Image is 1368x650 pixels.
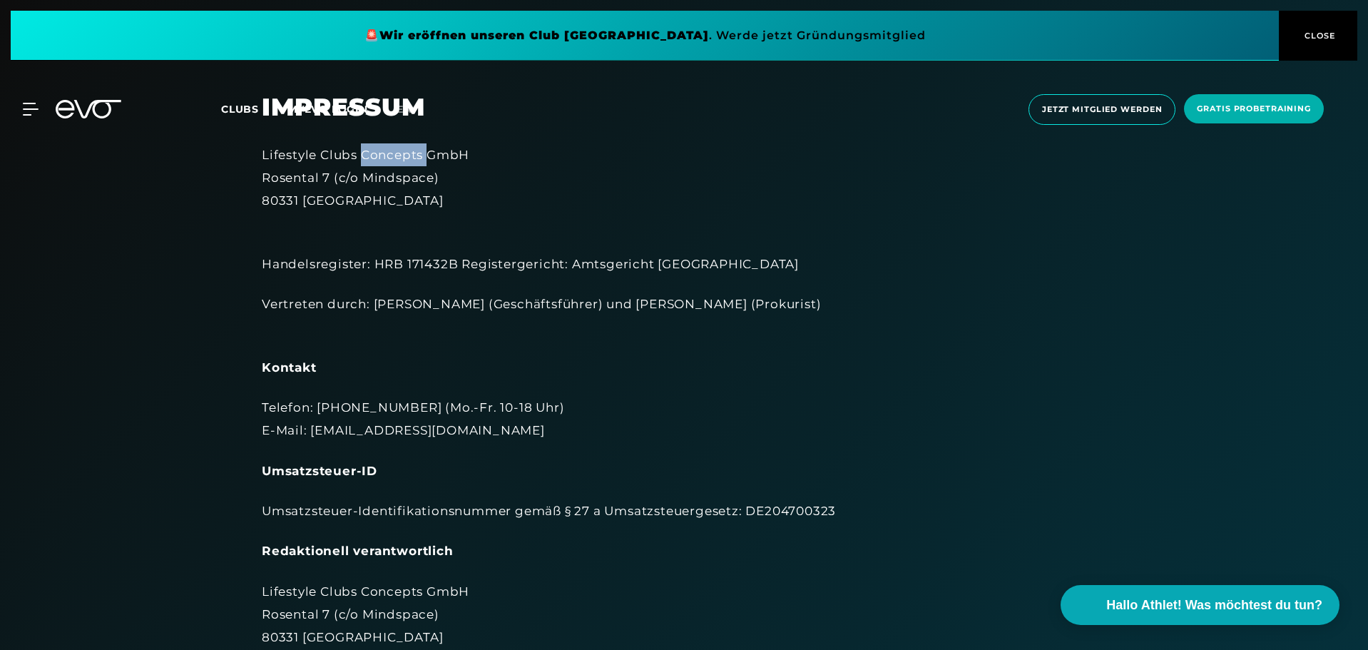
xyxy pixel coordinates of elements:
div: Lifestyle Clubs Concepts GmbH Rosental 7 (c/o Mindspace) 80331 [GEOGRAPHIC_DATA] [262,580,1106,649]
span: Gratis Probetraining [1197,103,1311,115]
a: Gratis Probetraining [1180,94,1328,125]
span: en [397,103,412,116]
strong: Kontakt [262,360,317,375]
a: en [397,101,429,118]
div: Handelsregister: HRB 171432B Registergericht: Amtsgericht [GEOGRAPHIC_DATA] [262,230,1106,276]
span: Clubs [221,103,259,116]
span: CLOSE [1301,29,1336,42]
span: Hallo Athlet! Was möchtest du tun? [1106,596,1322,615]
strong: Redaktionell verantwortlich [262,544,454,558]
a: MYEVO LOGIN [287,103,368,116]
strong: Umsatzsteuer-ID [262,464,377,478]
a: Jetzt Mitglied werden [1024,94,1180,125]
button: CLOSE [1279,11,1357,61]
div: Telefon: [PHONE_NUMBER] (Mo.-Fr. 10-18 Uhr) E-Mail: [EMAIL_ADDRESS][DOMAIN_NAME] [262,396,1106,442]
span: Jetzt Mitglied werden [1042,103,1162,116]
a: Clubs [221,102,287,116]
div: Lifestyle Clubs Concepts GmbH Rosental 7 (c/o Mindspace) 80331 [GEOGRAPHIC_DATA] [262,143,1106,213]
div: Vertreten durch: [PERSON_NAME] (Geschäftsführer) und [PERSON_NAME] (Prokurist) [262,293,1106,339]
button: Hallo Athlet! Was möchtest du tun? [1061,585,1339,625]
div: Umsatzsteuer-Identifikationsnummer gemäß § 27 a Umsatzsteuergesetz: DE204700323 [262,499,1106,522]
